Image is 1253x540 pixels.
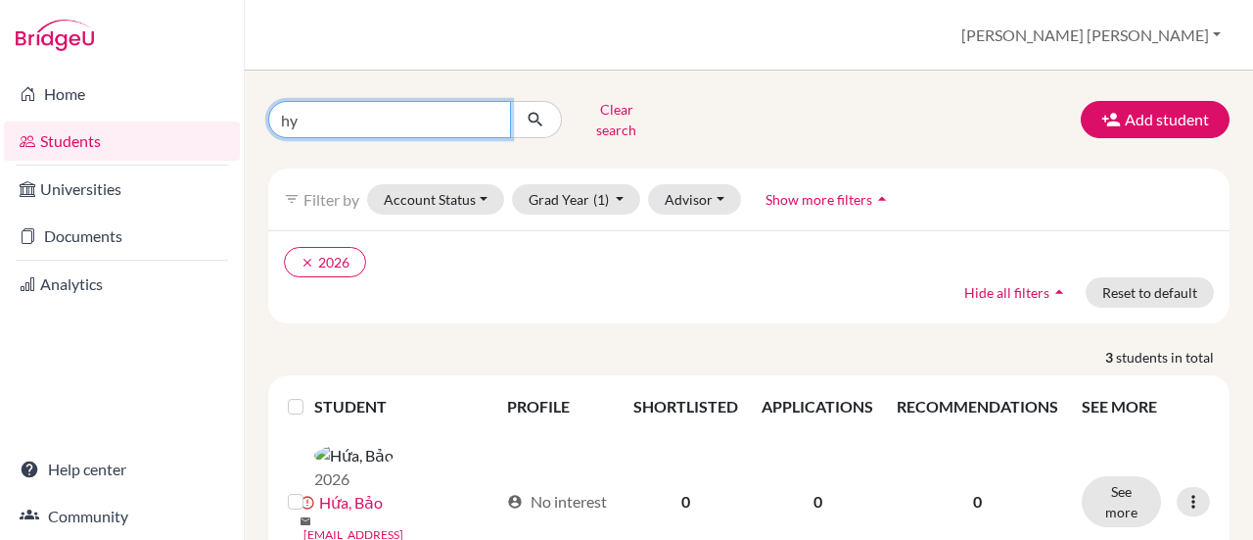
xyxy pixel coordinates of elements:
[1049,282,1069,302] i: arrow_drop_up
[562,94,671,145] button: Clear search
[1081,101,1230,138] button: Add student
[495,383,622,430] th: PROFILE
[4,74,240,114] a: Home
[507,490,607,514] div: No interest
[1070,383,1222,430] th: SEE MORE
[319,491,383,515] a: Hứa, Bảo
[314,467,394,491] p: 2026
[300,515,311,527] span: mail
[4,497,240,536] a: Community
[4,450,240,489] a: Help center
[750,383,885,430] th: APPLICATIONS
[1105,347,1116,368] strong: 3
[885,383,1070,430] th: RECOMMENDATIONS
[1082,476,1161,527] button: See more
[4,265,240,304] a: Analytics
[964,284,1049,301] span: Hide all filters
[314,444,394,467] img: Hứa, Bảo
[16,20,94,51] img: Bridge-U
[303,190,359,209] span: Filter by
[4,122,240,161] a: Students
[314,383,495,430] th: STUDENT
[1116,347,1230,368] span: students in total
[593,191,609,208] span: (1)
[766,191,872,208] span: Show more filters
[622,383,750,430] th: SHORTLISTED
[648,184,741,215] button: Advisor
[268,101,511,138] input: Find student by name...
[897,490,1058,514] p: 0
[284,247,366,277] button: clear2026
[4,170,240,209] a: Universities
[872,189,892,209] i: arrow_drop_up
[1086,277,1214,308] button: Reset to default
[284,191,300,207] i: filter_list
[4,217,240,256] a: Documents
[367,184,504,215] button: Account Status
[301,256,314,270] i: clear
[948,277,1086,308] button: Hide all filtersarrow_drop_up
[507,494,523,510] span: account_circle
[952,17,1230,54] button: [PERSON_NAME] [PERSON_NAME]
[749,184,908,215] button: Show more filtersarrow_drop_up
[512,184,641,215] button: Grad Year(1)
